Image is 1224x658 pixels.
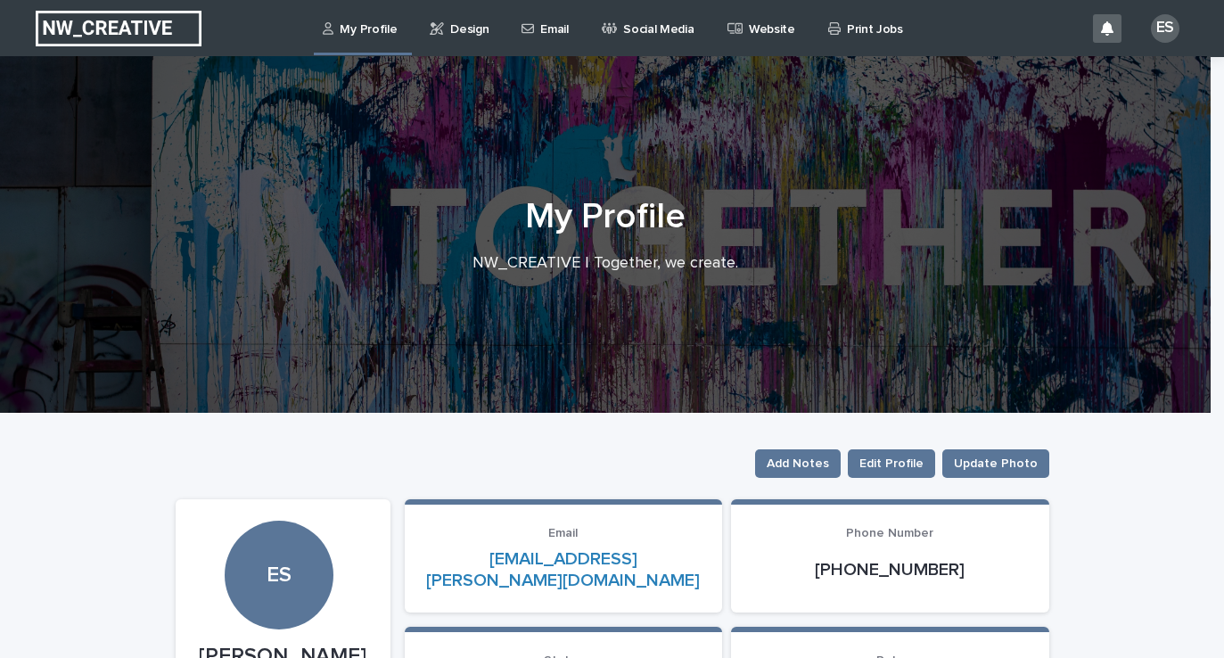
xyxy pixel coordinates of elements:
span: Email [548,527,578,539]
a: [EMAIL_ADDRESS][PERSON_NAME][DOMAIN_NAME] [426,550,700,589]
button: Edit Profile [848,449,935,478]
div: ES [1151,14,1179,43]
img: EUIbKjtiSNGbmbK7PdmN [36,11,201,46]
button: Update Photo [942,449,1049,478]
span: Edit Profile [859,455,924,473]
div: ES [225,454,333,588]
a: [PHONE_NUMBER] [815,561,965,579]
span: Update Photo [954,455,1038,473]
p: NW_CREATIVE | Together, we create. [249,254,962,274]
span: Phone Number [846,527,933,539]
span: Add Notes [767,455,829,473]
button: Add Notes [755,449,841,478]
h1: My Profile [168,195,1042,238]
